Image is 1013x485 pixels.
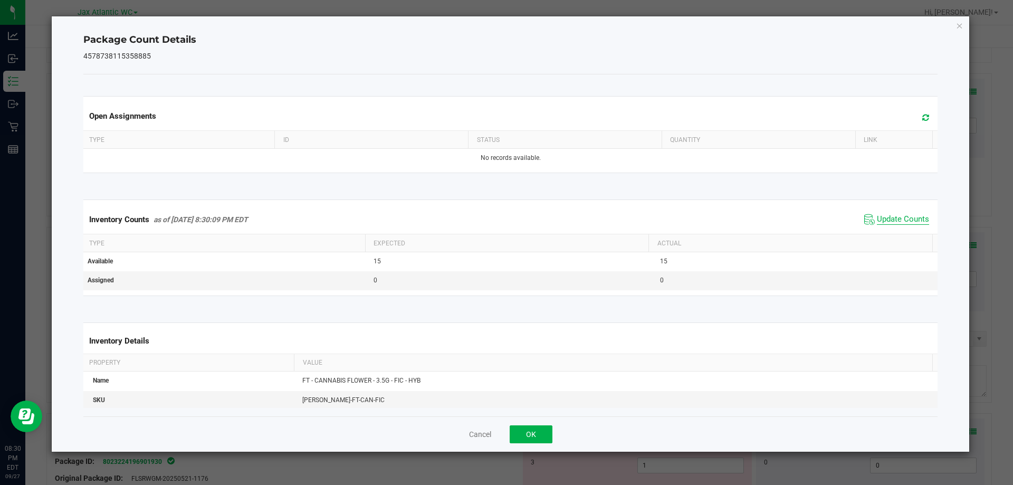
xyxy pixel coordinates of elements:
h4: Package Count Details [83,33,938,47]
span: Assigned [88,277,114,284]
span: Property [89,359,120,366]
span: Value [303,359,322,366]
span: ID [283,136,289,144]
span: Type [89,136,104,144]
h5: 4578738115358885 [83,52,938,60]
span: 0 [374,277,377,284]
span: FT - CANNABIS FLOWER - 3.5G - FIC - HYB [302,377,421,384]
span: SKU [93,396,105,404]
button: Close [956,19,963,32]
span: 0 [660,277,664,284]
span: Inventory Details [89,336,149,346]
span: Type [89,240,104,247]
span: Status [477,136,500,144]
span: as of [DATE] 8:30:09 PM EDT [154,215,248,224]
span: Open Assignments [89,111,156,121]
span: 15 [374,258,381,265]
span: Link [864,136,877,144]
iframe: Resource center [11,401,42,432]
span: Available [88,258,113,265]
button: OK [510,425,552,443]
span: [PERSON_NAME]-FT-CAN-FIC [302,396,385,404]
span: Quantity [670,136,700,144]
span: 15 [660,258,667,265]
span: Inventory Counts [89,215,149,224]
span: Name [93,377,109,384]
button: Cancel [469,429,491,440]
span: Expected [374,240,405,247]
td: No records available. [81,149,940,167]
span: Update Counts [877,214,929,225]
span: Actual [657,240,681,247]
